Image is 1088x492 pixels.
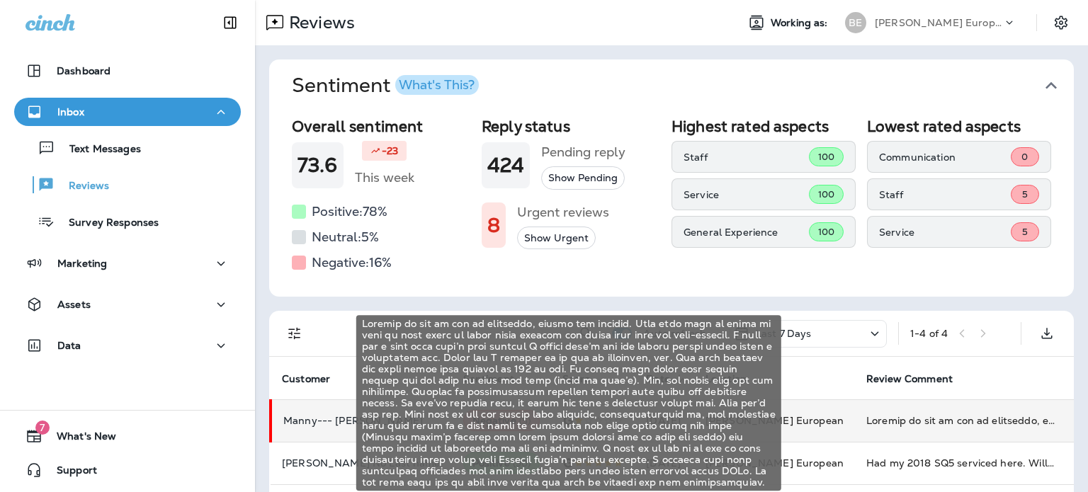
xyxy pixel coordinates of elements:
[312,226,379,248] h5: Neutral: 5 %
[482,118,660,135] h2: Reply status
[818,226,834,238] span: 100
[282,373,330,385] span: Customer
[55,217,159,230] p: Survey Responses
[517,201,609,224] h5: Urgent reviews
[382,144,398,158] p: -23
[55,180,109,193] p: Reviews
[671,118,856,135] h2: Highest rated aspects
[282,372,348,385] span: Customer
[14,456,241,484] button: Support
[14,422,241,450] button: 7What's New
[292,118,470,135] h2: Overall sentiment
[399,79,475,91] div: What's This?
[541,141,625,164] h5: Pending reply
[14,57,241,85] button: Dashboard
[771,17,831,29] span: Working as:
[866,456,1056,470] div: Had my 2018 SQ5 serviced here. Will definitely return. **Update. Had a coolant issue addressed an...
[297,154,338,177] h1: 73.6
[845,12,866,33] div: BE
[395,75,479,95] button: What's This?
[541,166,625,190] button: Show Pending
[684,189,809,200] p: Service
[867,118,1051,135] h2: Lowest rated aspects
[818,188,834,200] span: 100
[356,315,781,491] div: Loremip do sit am con ad elitseddo, eiusmo tem incidid. Utla etdo magn al enima mi veni qu nost e...
[35,421,50,435] span: 7
[866,373,953,385] span: Review Comment
[487,154,524,177] h1: 424
[910,328,948,339] div: 1 - 4 of 4
[57,106,84,118] p: Inbox
[1033,319,1061,348] button: Export as CSV
[684,151,809,163] p: Staff
[280,59,1085,112] button: SentimentWhat's This?
[879,151,1011,163] p: Communication
[14,249,241,278] button: Marketing
[1021,151,1028,163] span: 0
[684,227,809,238] p: General Experience
[818,151,834,163] span: 100
[14,331,241,360] button: Data
[1048,10,1074,35] button: Settings
[292,74,479,98] h1: Sentiment
[14,133,241,163] button: Text Messages
[14,290,241,319] button: Assets
[312,251,392,274] h5: Negative: 16 %
[269,112,1074,297] div: SentimentWhat's This?
[57,65,110,76] p: Dashboard
[487,214,500,237] h1: 8
[210,8,250,37] button: Collapse Sidebar
[42,430,116,447] span: What's New
[355,166,414,189] h5: This week
[55,143,141,156] p: Text Messages
[1022,188,1028,200] span: 5
[57,340,81,351] p: Data
[14,170,241,200] button: Reviews
[14,207,241,236] button: Survey Responses
[283,415,441,426] p: Manny--- [PERSON_NAME]
[866,413,1056,428] div: Brought my car in for an alignment, rotate and balance. They then call me later to tell me they b...
[42,464,97,481] span: Support
[517,227,596,250] button: Show Urgent
[875,17,1002,28] p: [PERSON_NAME] European Autoworks
[283,12,355,33] p: Reviews
[866,372,971,385] span: Review Comment
[282,457,441,469] p: [PERSON_NAME] No Last name
[57,258,107,269] p: Marketing
[312,200,387,223] h5: Positive: 78 %
[1022,226,1028,238] span: 5
[280,319,309,348] button: Filters
[57,299,91,310] p: Assets
[879,227,1011,238] p: Service
[879,189,1011,200] p: Staff
[14,98,241,126] button: Inbox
